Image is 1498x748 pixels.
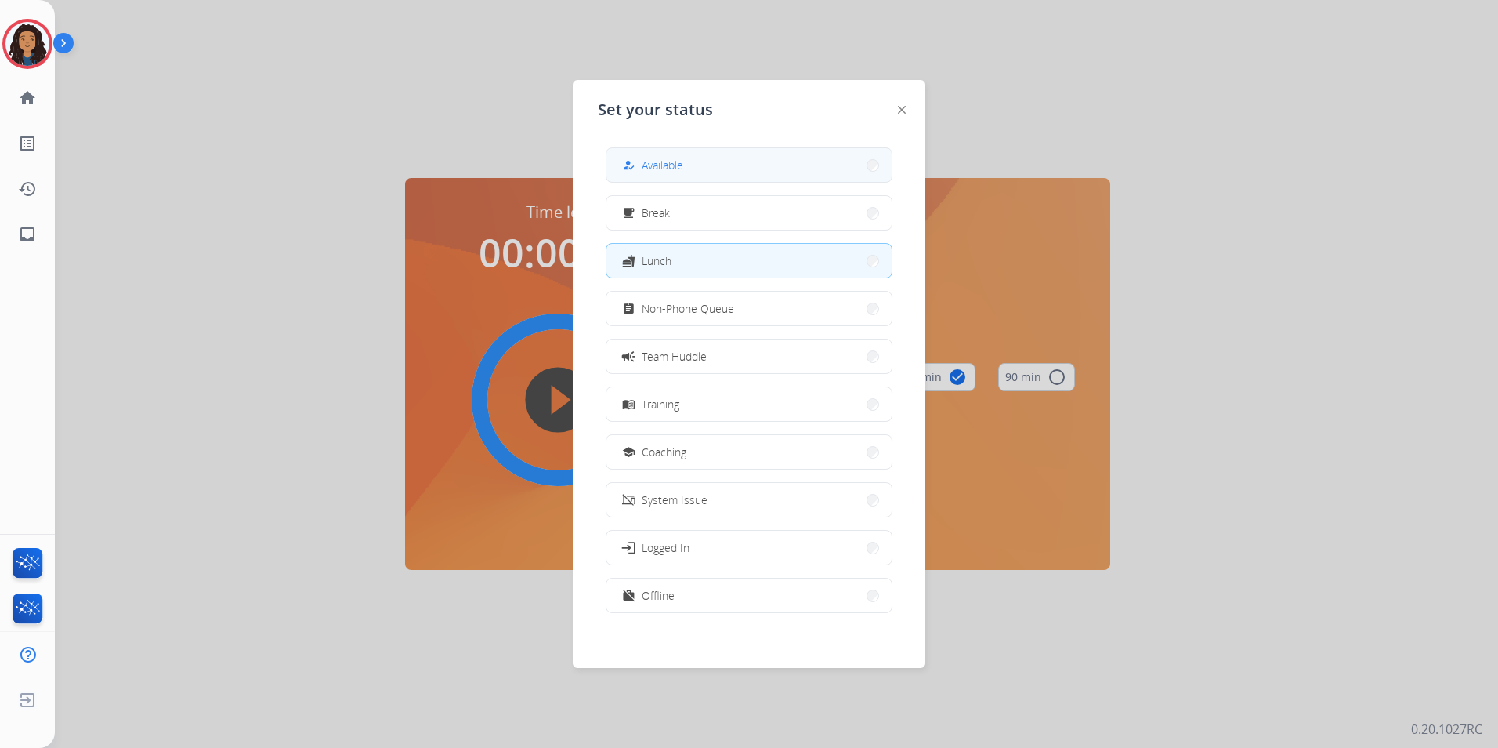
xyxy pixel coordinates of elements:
span: Team Huddle [642,348,707,365]
img: close-button [898,106,906,114]
mat-icon: how_to_reg [622,158,635,172]
button: Training [606,387,892,421]
button: Lunch [606,244,892,278]
button: Coaching [606,435,892,469]
span: Available [642,157,683,173]
mat-icon: assignment [622,302,635,315]
span: System Issue [642,492,707,508]
span: Offline [642,587,675,604]
mat-icon: login [621,539,636,555]
mat-icon: free_breakfast [622,206,635,220]
button: Available [606,148,892,182]
mat-icon: home [18,89,37,107]
span: Break [642,205,670,221]
span: Training [642,396,679,412]
p: 0.20.1027RC [1411,720,1482,739]
button: Logged In [606,531,892,565]
mat-icon: inbox [18,225,37,244]
button: Offline [606,579,892,612]
button: Team Huddle [606,340,892,373]
mat-icon: work_off [622,589,635,602]
mat-icon: school [622,445,635,459]
mat-icon: phonelink_off [622,493,635,507]
mat-icon: list_alt [18,134,37,153]
span: Logged In [642,539,689,556]
button: Non-Phone Queue [606,292,892,325]
span: Coaching [642,444,686,460]
img: avatar [5,22,49,66]
mat-icon: history [18,180,37,198]
button: Break [606,196,892,230]
span: Non-Phone Queue [642,300,734,317]
button: System Issue [606,483,892,517]
mat-icon: menu_book [622,398,635,411]
mat-icon: fastfood [622,254,635,267]
span: Lunch [642,252,671,269]
span: Set your status [598,99,713,121]
mat-icon: campaign [621,348,636,364]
